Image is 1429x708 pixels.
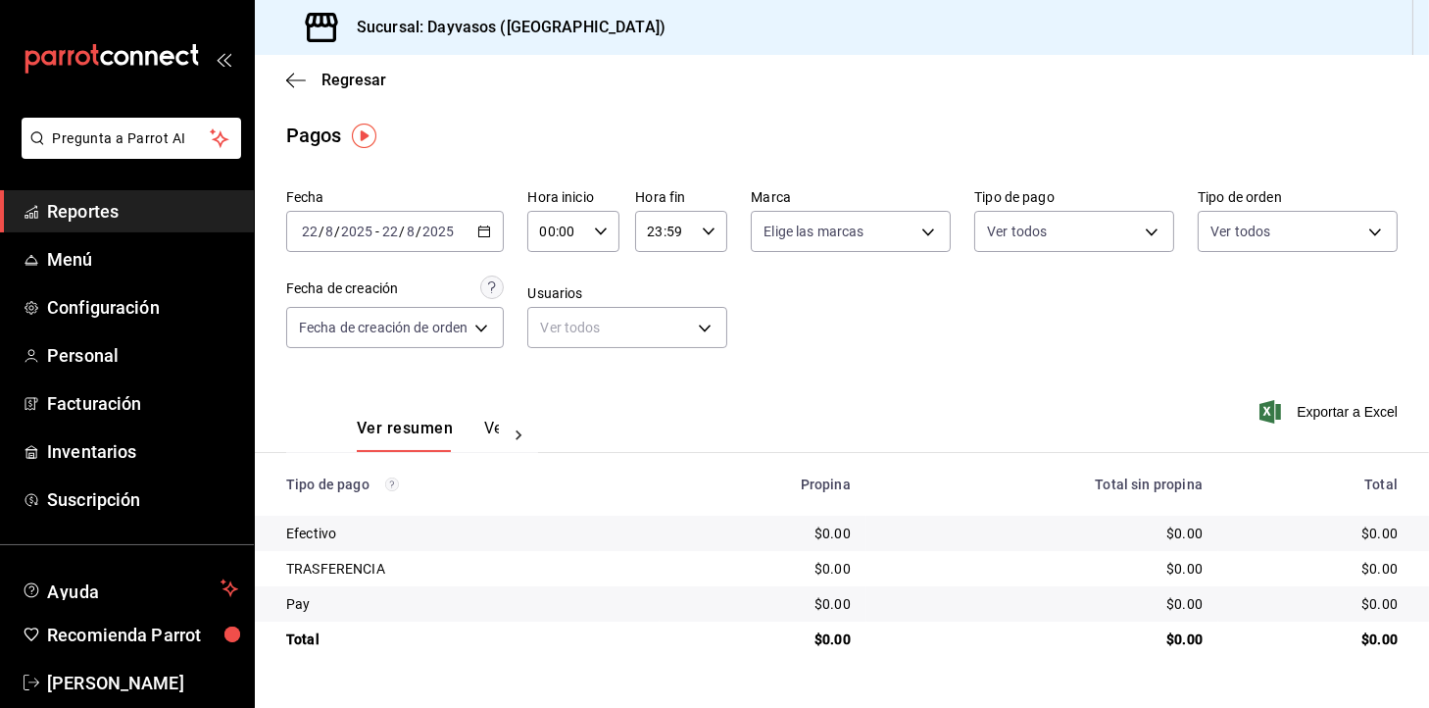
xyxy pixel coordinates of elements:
[974,191,1174,205] label: Tipo de pago
[286,524,644,543] div: Efectivo
[324,224,334,239] input: --
[47,486,238,513] span: Suscripción
[385,478,399,491] svg: Los pagos realizados con Pay y otras terminales son montos brutos.
[675,594,851,614] div: $0.00
[675,524,851,543] div: $0.00
[286,559,644,579] div: TRASFERENCIA
[882,524,1203,543] div: $0.00
[882,477,1203,492] div: Total sin propina
[319,224,324,239] span: /
[764,222,863,241] span: Elige las marcas
[381,224,399,239] input: --
[340,224,373,239] input: ----
[321,71,386,89] span: Regresar
[334,224,340,239] span: /
[1198,191,1398,205] label: Tipo de orden
[527,287,727,301] label: Usuarios
[53,128,211,149] span: Pregunta a Parrot AI
[399,224,405,239] span: /
[47,670,238,696] span: [PERSON_NAME]
[47,246,238,273] span: Menú
[882,559,1203,579] div: $0.00
[286,71,386,89] button: Regresar
[987,222,1047,241] span: Ver todos
[301,224,319,239] input: --
[286,121,342,150] div: Pagos
[675,477,851,492] div: Propina
[675,630,851,649] div: $0.00
[47,390,238,417] span: Facturación
[416,224,421,239] span: /
[484,419,558,452] button: Ver pagos
[1234,477,1398,492] div: Total
[47,198,238,225] span: Reportes
[527,307,727,348] div: Ver todos
[1234,594,1398,614] div: $0.00
[47,294,238,321] span: Configuración
[22,118,241,159] button: Pregunta a Parrot AI
[406,224,416,239] input: --
[299,318,468,337] span: Fecha de creación de orden
[882,630,1203,649] div: $0.00
[1234,524,1398,543] div: $0.00
[751,191,951,205] label: Marca
[286,630,644,649] div: Total
[14,142,241,163] a: Pregunta a Parrot AI
[357,419,499,452] div: navigation tabs
[1234,630,1398,649] div: $0.00
[286,594,644,614] div: Pay
[47,342,238,369] span: Personal
[1234,559,1398,579] div: $0.00
[357,419,453,452] button: Ver resumen
[47,577,213,600] span: Ayuda
[286,477,644,492] div: Tipo de pago
[675,559,851,579] div: $0.00
[286,191,504,205] label: Fecha
[47,438,238,465] span: Inventarios
[421,224,455,239] input: ----
[286,278,398,299] div: Fecha de creación
[1210,222,1270,241] span: Ver todos
[375,224,379,239] span: -
[352,124,376,148] img: Tooltip marker
[635,191,727,205] label: Hora fin
[527,191,619,205] label: Hora inicio
[216,51,231,67] button: open_drawer_menu
[1263,400,1398,424] button: Exportar a Excel
[341,16,665,39] h3: Sucursal: Dayvasos ([GEOGRAPHIC_DATA])
[47,622,238,648] span: Recomienda Parrot
[882,594,1203,614] div: $0.00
